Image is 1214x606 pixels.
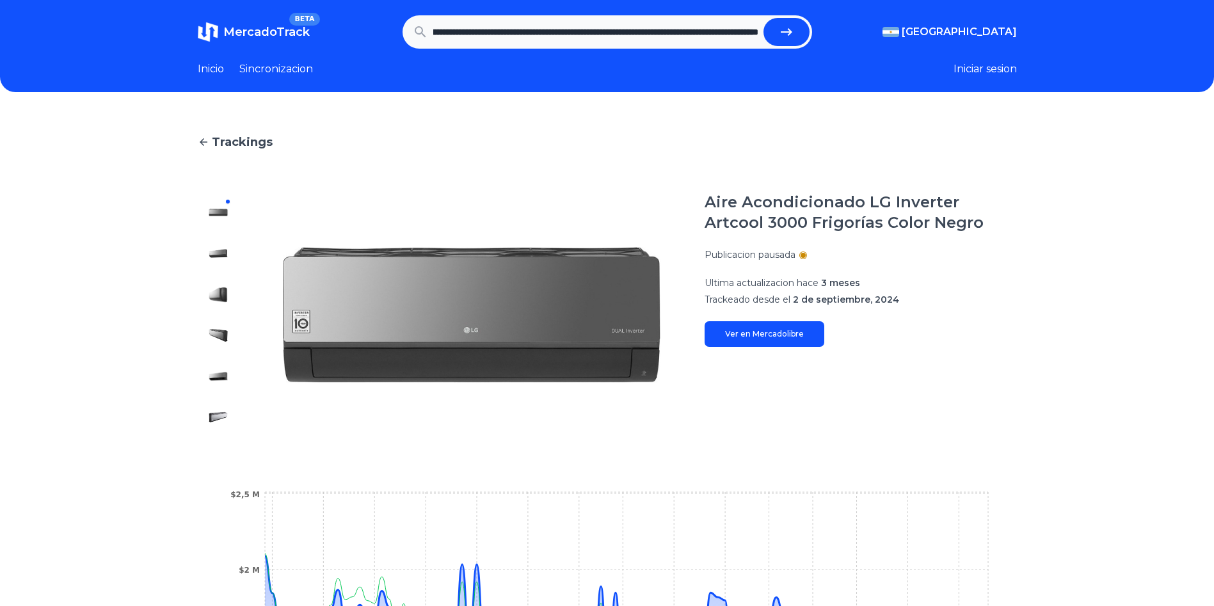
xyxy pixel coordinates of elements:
button: [GEOGRAPHIC_DATA] [883,24,1017,40]
a: Sincronizacion [239,61,313,77]
img: Aire Acondicionado LG Inverter Artcool 3000 Frigorías Color Negro [264,192,679,438]
span: Trackeado desde el [705,294,790,305]
span: MercadoTrack [223,25,310,39]
img: Aire Acondicionado LG Inverter Artcool 3000 Frigorías Color Negro [208,284,228,305]
img: Aire Acondicionado LG Inverter Artcool 3000 Frigorías Color Negro [208,243,228,264]
a: Ver en Mercadolibre [705,321,824,347]
a: Trackings [198,133,1017,151]
img: Argentina [883,27,899,37]
span: Ultima actualizacion hace [705,277,819,289]
span: BETA [289,13,319,26]
h1: Aire Acondicionado LG Inverter Artcool 3000 Frigorías Color Negro [705,192,1017,233]
img: MercadoTrack [198,22,218,42]
span: 3 meses [821,277,860,289]
img: Aire Acondicionado LG Inverter Artcool 3000 Frigorías Color Negro [208,325,228,346]
span: Trackings [212,133,273,151]
a: MercadoTrackBETA [198,22,310,42]
span: 2 de septiembre, 2024 [793,294,899,305]
img: Aire Acondicionado LG Inverter Artcool 3000 Frigorías Color Negro [208,202,228,223]
button: Iniciar sesion [954,61,1017,77]
a: Inicio [198,61,224,77]
img: Aire Acondicionado LG Inverter Artcool 3000 Frigorías Color Negro [208,366,228,387]
img: Aire Acondicionado LG Inverter Artcool 3000 Frigorías Color Negro [208,407,228,427]
tspan: $2,5 M [230,490,260,499]
tspan: $2 M [239,566,260,575]
span: [GEOGRAPHIC_DATA] [902,24,1017,40]
p: Publicacion pausada [705,248,795,261]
